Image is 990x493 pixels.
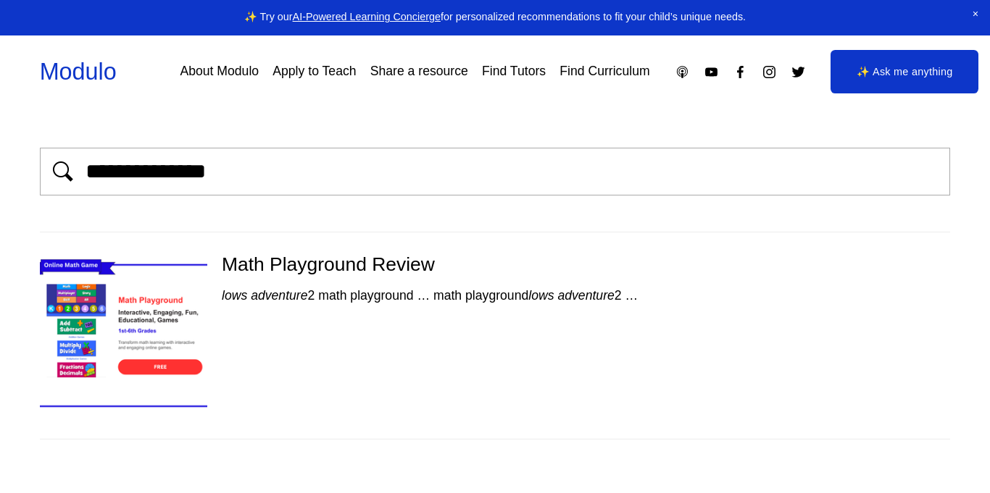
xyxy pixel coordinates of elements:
[482,59,546,85] a: Find Tutors
[222,288,414,303] span: 2 math playground
[370,59,468,85] a: Share a resource
[40,252,951,277] div: Math Playground Review
[831,50,978,93] a: ✨ Ask me anything
[733,64,748,80] a: Facebook
[528,288,554,303] em: lows
[251,288,307,303] em: adventure
[433,288,622,303] span: math playground 2
[625,288,638,303] span: …
[273,59,356,85] a: Apply to Teach
[557,288,614,303] em: adventure
[791,64,806,80] a: Twitter
[704,64,719,80] a: YouTube
[222,288,247,303] em: lows
[40,232,951,438] div: Math Playground Review lows adventure2 math playground … math playgroundlows adventure2 …
[762,64,777,80] a: Instagram
[180,59,259,85] a: About Modulo
[293,11,441,22] a: AI-Powered Learning Concierge
[560,59,649,85] a: Find Curriculum
[40,59,117,85] a: Modulo
[417,288,430,303] span: …
[675,64,690,80] a: Apple Podcasts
